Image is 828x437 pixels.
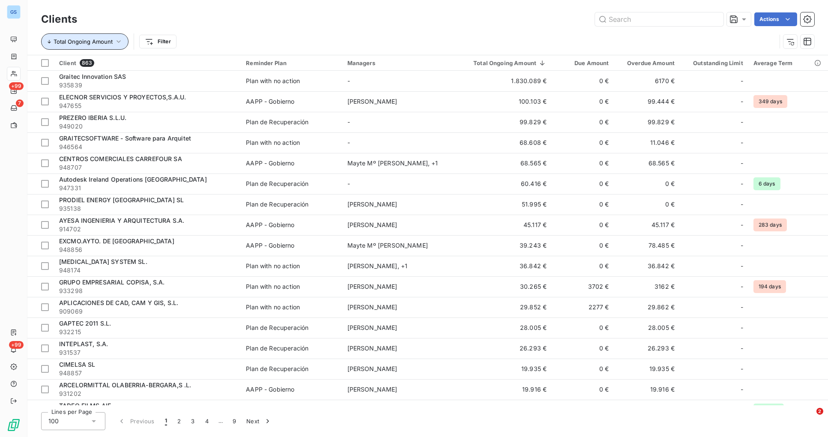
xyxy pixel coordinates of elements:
span: - [741,385,743,394]
td: 0 € [552,256,614,276]
span: GRAITECSOFTWARE - Software para Arquitet [59,135,191,142]
span: 863 [80,59,94,67]
td: 0 € [552,379,614,400]
div: Plan with no action [246,77,300,85]
span: 100 [48,417,59,425]
td: 0 € [552,91,614,112]
span: - [741,303,743,311]
span: [PERSON_NAME] [347,201,398,208]
div: Plan de Recuperación [246,118,308,126]
span: - [741,344,743,353]
button: 3 [186,412,200,430]
div: AAPP - Gobierno [246,241,294,250]
td: 26.293 € [614,338,680,359]
span: - [741,323,743,332]
div: Plan with no action [246,262,300,270]
span: 948857 [59,369,236,377]
span: [PERSON_NAME] [347,283,398,290]
span: Graitec Innovation SAS [59,73,126,80]
div: Mayte Mº [PERSON_NAME] , + 1 [347,159,452,168]
span: 946564 [59,143,236,151]
td: 12.302 € [552,400,614,420]
div: Plan de Recuperación [246,365,308,373]
span: CENTROS COMERCIALES CARREFOUR SA [59,155,182,162]
span: - [347,139,350,146]
td: 28.005 € [614,317,680,338]
span: PRODIEL ENERGY [GEOGRAPHIC_DATA] SL [59,196,184,204]
td: 0 € [552,235,614,256]
button: 1 [160,412,172,430]
span: 7 [16,99,24,107]
iframe: Intercom live chat [799,408,819,428]
div: Total Ongoing Amount [462,60,547,66]
div: Plan with no action [246,138,300,147]
div: [PERSON_NAME] , + 1 [347,262,452,270]
td: 18.759 € [457,400,552,420]
td: 19.916 € [614,379,680,400]
td: 28.005 € [457,317,552,338]
div: AAPP - Gobierno [246,159,294,168]
div: AAPP - Gobierno [246,221,294,229]
div: Plan de Recuperación [246,180,308,188]
td: 68.565 € [614,153,680,174]
span: ELECNOR SERVICIOS Y PROYECTOS,S.A.U. [59,93,186,101]
td: 3162 € [614,276,680,297]
div: Overdue Amount [619,60,675,66]
button: Total Ongoing Amount [41,33,129,50]
span: 349 days [753,95,787,108]
span: - [347,180,350,187]
span: 949020 [59,122,236,131]
td: 19.935 € [614,359,680,379]
td: 3702 € [552,276,614,297]
span: - [741,200,743,209]
td: 0 € [552,132,614,153]
span: 932215 [59,328,236,336]
span: ARCELORMITTAL OLABERRIA-BERGARA,S .L. [59,381,191,389]
div: Managers [347,60,452,66]
span: - [741,97,743,106]
input: Search [595,12,723,26]
span: - [741,282,743,291]
span: Total Ongoing Amount [54,38,113,45]
td: 2277 € [552,297,614,317]
td: 78.485 € [614,235,680,256]
img: Logo LeanPay [7,418,21,432]
span: CIMELSA SL [59,361,96,368]
span: 1 [165,417,167,425]
td: 1.830.089 € [457,71,552,91]
td: 30.265 € [457,276,552,297]
span: PREZERO IBERIA S.L.U. [59,114,126,121]
td: 19.916 € [457,379,552,400]
td: 36.842 € [457,256,552,276]
td: 39.243 € [457,235,552,256]
td: 26.293 € [457,338,552,359]
td: 0 € [552,71,614,91]
div: Plan with no action [246,303,300,311]
td: 11.046 € [614,132,680,153]
span: - [347,77,350,84]
span: - [347,118,350,126]
span: 283 days [753,218,787,231]
div: Plan de Recuperación [246,200,308,209]
span: [PERSON_NAME] [347,386,398,393]
span: - [741,138,743,147]
td: 99.444 € [614,91,680,112]
td: 45.117 € [614,215,680,235]
td: 45.117 € [457,215,552,235]
span: 44 days [753,404,784,416]
td: 0 € [552,174,614,194]
td: 29.862 € [614,297,680,317]
span: 947655 [59,102,236,110]
td: 0 € [614,174,680,194]
span: 931202 [59,389,236,398]
span: GAPTEC 2011 S.L. [59,320,111,327]
td: 0 € [552,112,614,132]
span: +99 [9,341,24,349]
td: 6458 € [614,400,680,420]
div: Reminder Plan [246,60,337,66]
td: 60.416 € [457,174,552,194]
span: - [741,159,743,168]
button: Next [241,412,277,430]
span: Client [59,60,76,66]
span: 948707 [59,163,236,172]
